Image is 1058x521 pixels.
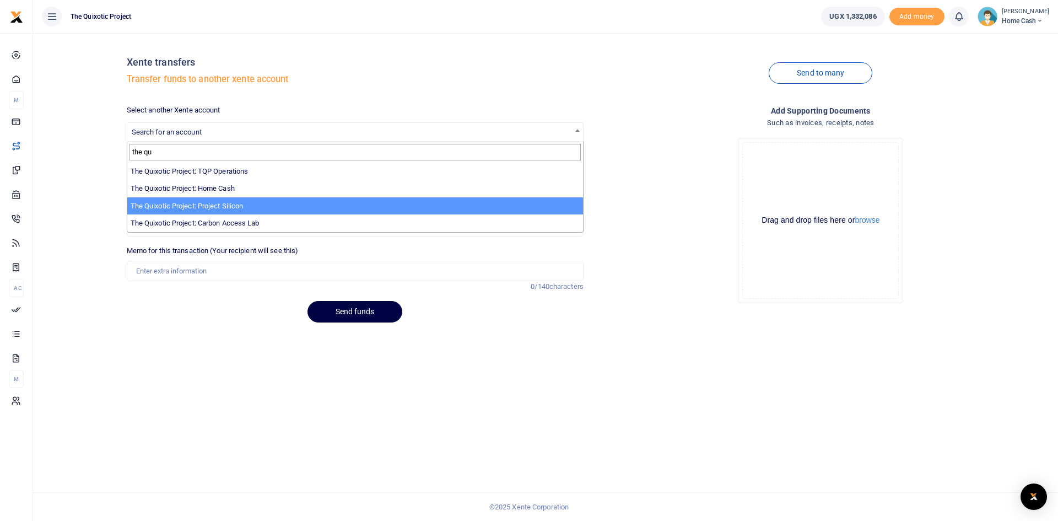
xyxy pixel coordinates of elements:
[9,91,24,109] li: M
[127,261,584,282] input: Enter extra information
[978,7,1049,26] a: profile-user [PERSON_NAME] Home Cash
[738,138,903,303] div: File Uploader
[549,282,584,291] span: characters
[131,218,260,229] label: The Quixotic Project: Carbon Access Lab
[592,117,1049,129] h4: Such as invoices, receipts, notes
[743,215,898,225] div: Drag and drop files here or
[889,8,944,26] span: Add money
[889,12,944,20] a: Add money
[889,8,944,26] li: Toup your wallet
[10,10,23,24] img: logo-small
[131,166,249,177] label: The Quixotic Project: TQP Operations
[1002,7,1049,17] small: [PERSON_NAME]
[769,62,872,84] a: Send to many
[66,12,136,22] span: The Quixotic Project
[127,245,299,256] label: Memo for this transaction (Your recipient will see this)
[127,123,583,140] span: Search for an account
[131,201,244,212] label: The Quixotic Project: Project Silicon
[9,370,24,388] li: M
[307,301,402,323] button: Send funds
[129,144,581,160] input: Search
[829,11,876,22] span: UGX 1,332,086
[127,122,584,142] span: Search for an account
[9,279,24,297] li: Ac
[127,56,584,68] h4: Xente transfers
[592,105,1049,117] h4: Add supporting Documents
[855,216,879,224] button: browse
[127,74,584,85] h5: Transfer funds to another xente account
[817,7,889,26] li: Wallet ballance
[531,282,549,291] span: 0/140
[127,105,220,116] label: Select another Xente account
[1002,16,1049,26] span: Home Cash
[10,12,23,20] a: logo-small logo-large logo-large
[821,7,884,26] a: UGX 1,332,086
[132,128,202,136] span: Search for an account
[1021,484,1047,510] div: Open Intercom Messenger
[131,183,235,194] label: The Quixotic Project: Home Cash
[978,7,997,26] img: profile-user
